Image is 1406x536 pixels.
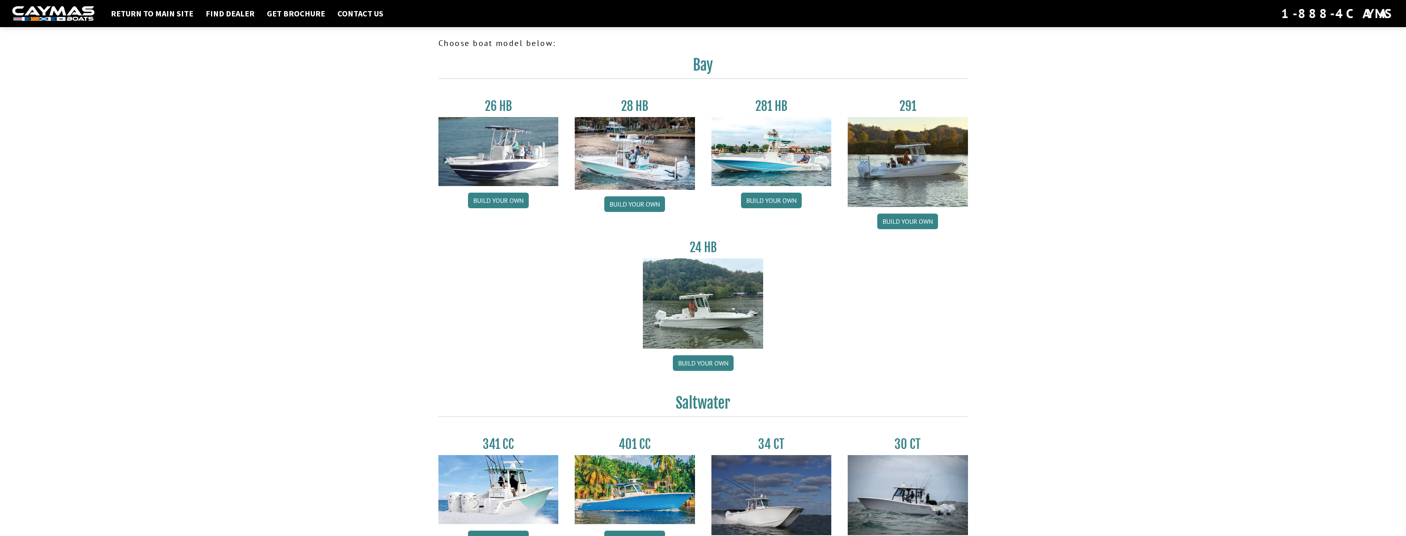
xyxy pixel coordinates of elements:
a: Build your own [468,193,529,208]
a: Contact Us [333,8,388,19]
h3: 341 CC [438,437,559,452]
img: Caymas_34_CT_pic_1.jpg [711,455,832,535]
h3: 24 HB [643,240,763,255]
a: Build your own [673,355,734,371]
a: Build your own [741,193,802,208]
h2: Saltwater [438,394,968,417]
a: Build your own [604,196,665,212]
h3: 34 CT [711,437,832,452]
h3: 28 HB [575,99,695,114]
img: 30_CT_photo_shoot_for_caymas_connect.jpg [848,455,968,535]
h3: 26 HB [438,99,559,114]
h3: 291 [848,99,968,114]
h3: 401 CC [575,437,695,452]
div: 1-888-4CAYMAS [1281,5,1394,23]
img: 28-hb-twin.jpg [711,117,832,186]
img: 341CC-thumbjpg.jpg [438,455,559,524]
img: 401CC_thumb.pg.jpg [575,455,695,524]
a: Return to main site [107,8,197,19]
a: Find Dealer [202,8,259,19]
h3: 30 CT [848,437,968,452]
img: 291_Thumbnail.jpg [848,117,968,207]
img: white-logo-c9c8dbefe5ff5ceceb0f0178aa75bf4bb51f6bca0971e226c86eb53dfe498488.png [12,6,94,21]
img: 28_hb_thumbnail_for_caymas_connect.jpg [575,117,695,190]
h3: 281 HB [711,99,832,114]
img: 26_new_photo_resized.jpg [438,117,559,186]
p: Choose boat model below: [438,37,968,49]
img: 24_HB_thumbnail.jpg [643,258,763,348]
a: Build your own [877,214,938,229]
h2: Bay [438,56,968,79]
a: Get Brochure [263,8,329,19]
